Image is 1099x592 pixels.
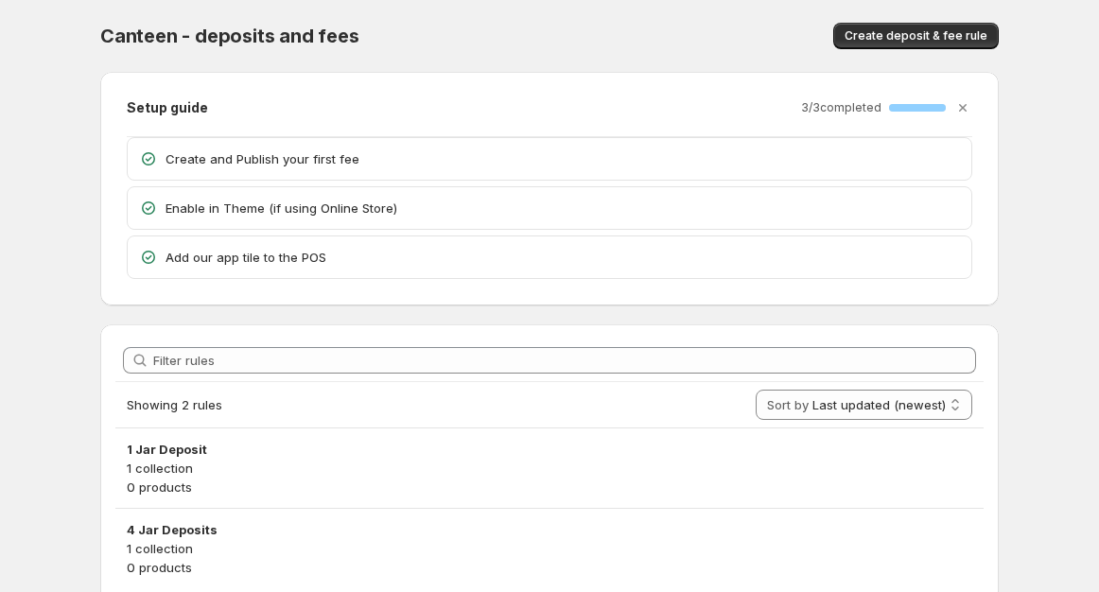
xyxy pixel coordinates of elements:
[127,558,972,577] p: 0 products
[950,95,976,121] button: Dismiss setup guide
[127,478,972,496] p: 0 products
[127,440,972,459] h3: 1 Jar Deposit
[166,199,960,218] p: Enable in Theme (if using Online Store)
[801,100,881,115] p: 3 / 3 completed
[100,25,359,47] span: Canteen - deposits and fees
[833,23,999,49] button: Create deposit & fee rule
[127,520,972,539] h3: 4 Jar Deposits
[127,539,972,558] p: 1 collection
[166,248,960,267] p: Add our app tile to the POS
[127,397,222,412] span: Showing 2 rules
[845,28,987,44] span: Create deposit & fee rule
[127,98,208,117] h2: Setup guide
[127,459,972,478] p: 1 collection
[153,347,976,374] input: Filter rules
[166,149,960,168] p: Create and Publish your first fee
